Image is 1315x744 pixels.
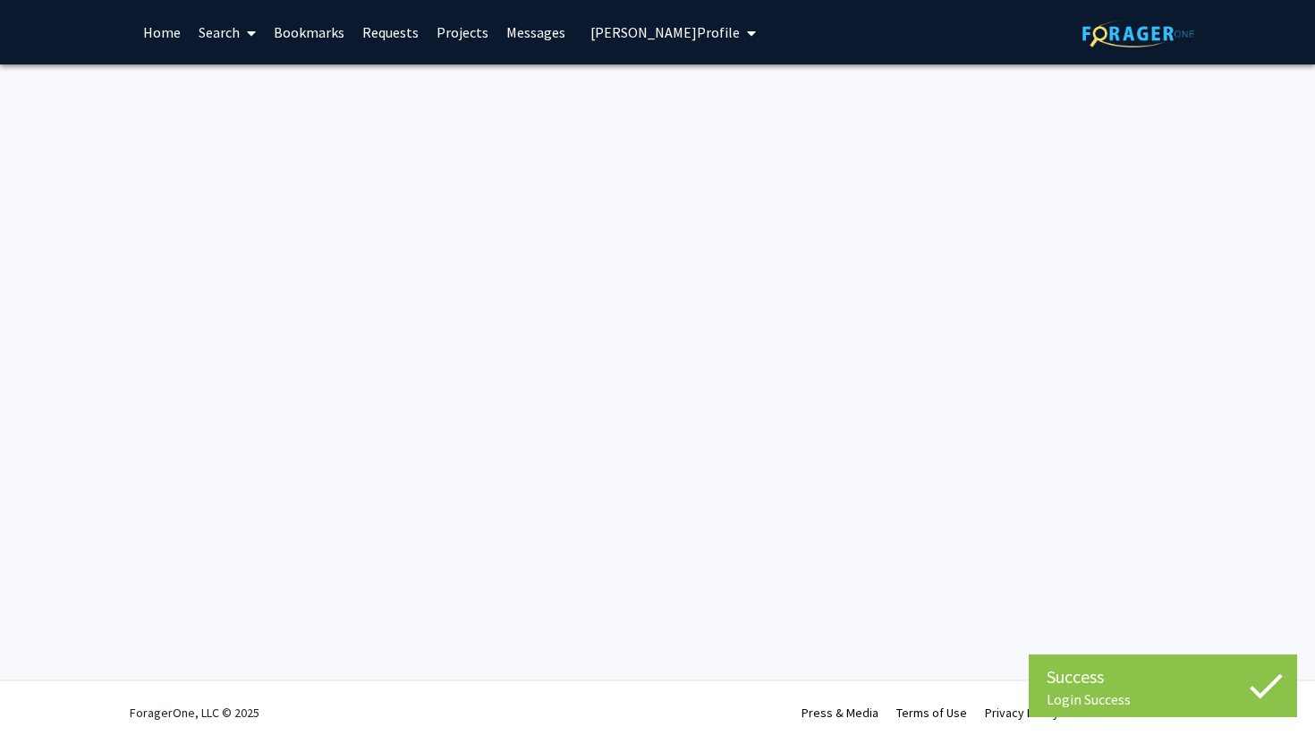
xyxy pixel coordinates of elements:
[353,1,428,64] a: Requests
[1082,20,1194,47] img: ForagerOne Logo
[802,705,878,721] a: Press & Media
[265,1,353,64] a: Bookmarks
[1047,663,1279,690] div: Success
[1047,690,1279,708] div: Login Success
[497,1,574,64] a: Messages
[590,23,740,41] span: [PERSON_NAME] Profile
[134,1,190,64] a: Home
[985,705,1059,721] a: Privacy Policy
[190,1,265,64] a: Search
[896,705,967,721] a: Terms of Use
[428,1,497,64] a: Projects
[130,681,259,744] div: ForagerOne, LLC © 2025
